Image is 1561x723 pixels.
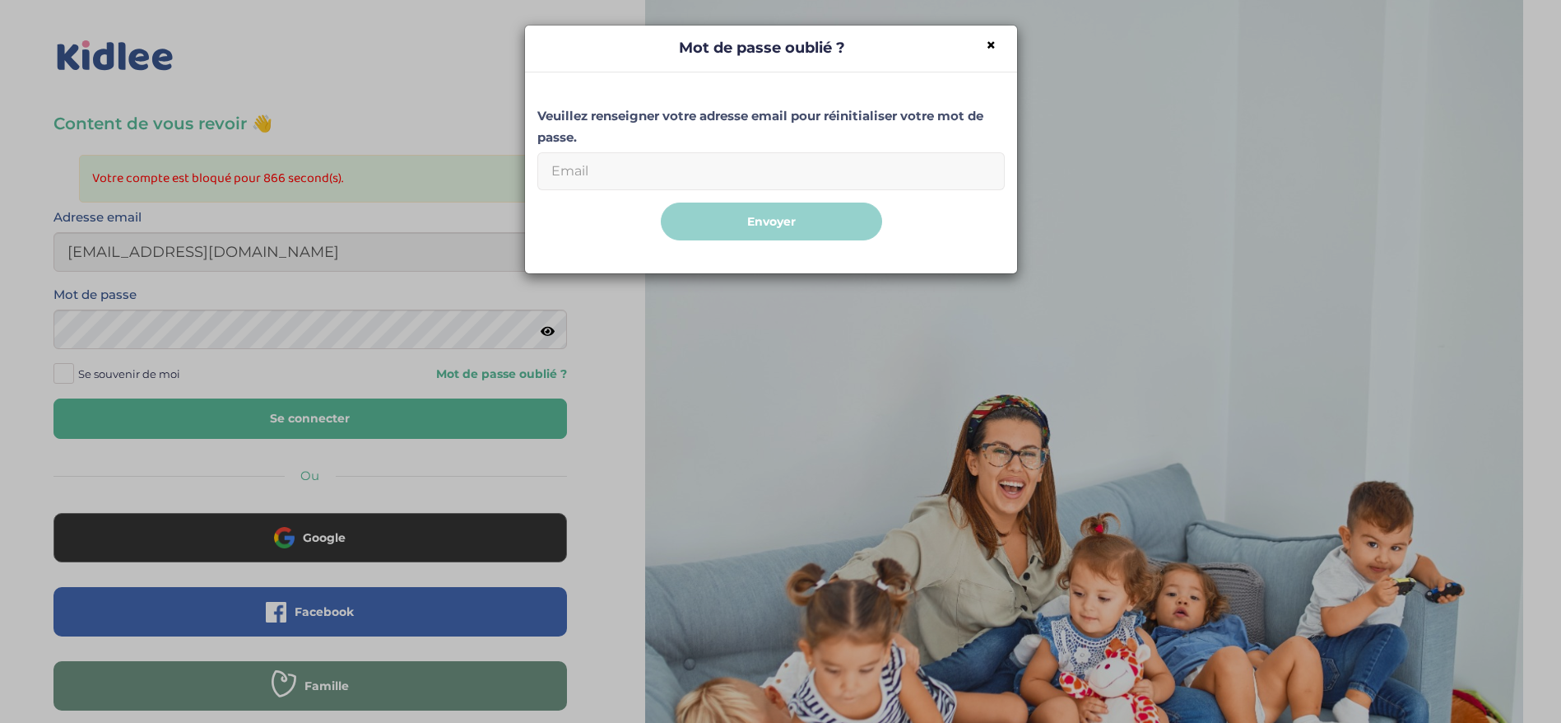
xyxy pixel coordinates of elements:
[537,38,1005,59] h4: Mot de passe oublié ?
[986,35,997,55] span: ×
[537,152,1005,190] input: Email
[537,105,1005,148] label: Veuillez renseigner votre adresse email pour réinitialiser votre mot de passe.
[986,36,997,54] button: Close
[661,203,882,241] button: Envoyer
